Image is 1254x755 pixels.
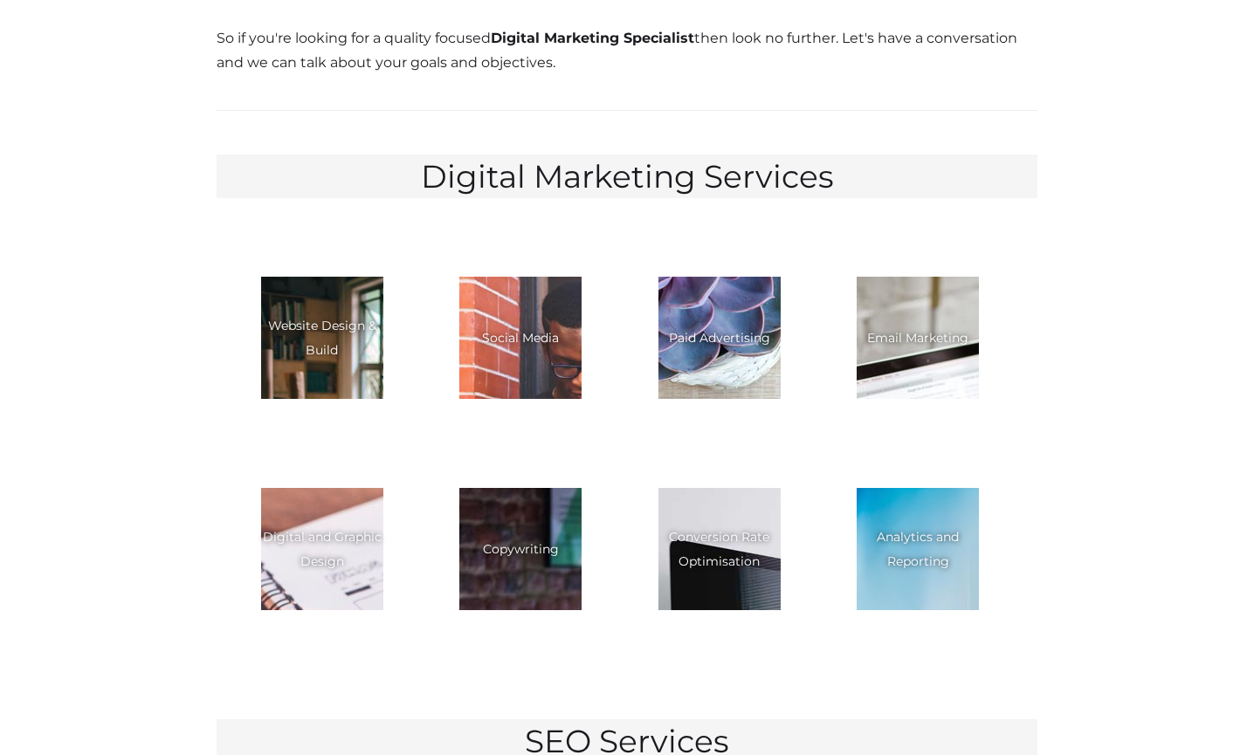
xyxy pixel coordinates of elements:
a: Email Marketing [857,277,979,399]
div: Website Design & Build [261,313,383,362]
a: Social Media [459,277,582,399]
strong: Digital Marketing Specialist [491,30,694,46]
a: Website Design & Build [261,277,383,399]
h2: Digital Marketing Services [217,154,1037,198]
div: Analytics and Reporting [857,525,979,573]
a: Digital and Graphic Design [261,488,383,610]
a: Copywriting [459,488,582,610]
div: Copywriting [483,537,559,561]
div: Email Marketing [867,326,968,350]
a: Analytics and Reporting [857,488,979,610]
div: Social Media [482,326,559,350]
a: Conversion Rate Optimisation [658,488,781,610]
div: Conversion Rate Optimisation [658,525,781,573]
div: Digital and Graphic Design [261,525,383,573]
a: Paid Advertising [658,277,781,399]
div: Paid Advertising [669,326,770,350]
